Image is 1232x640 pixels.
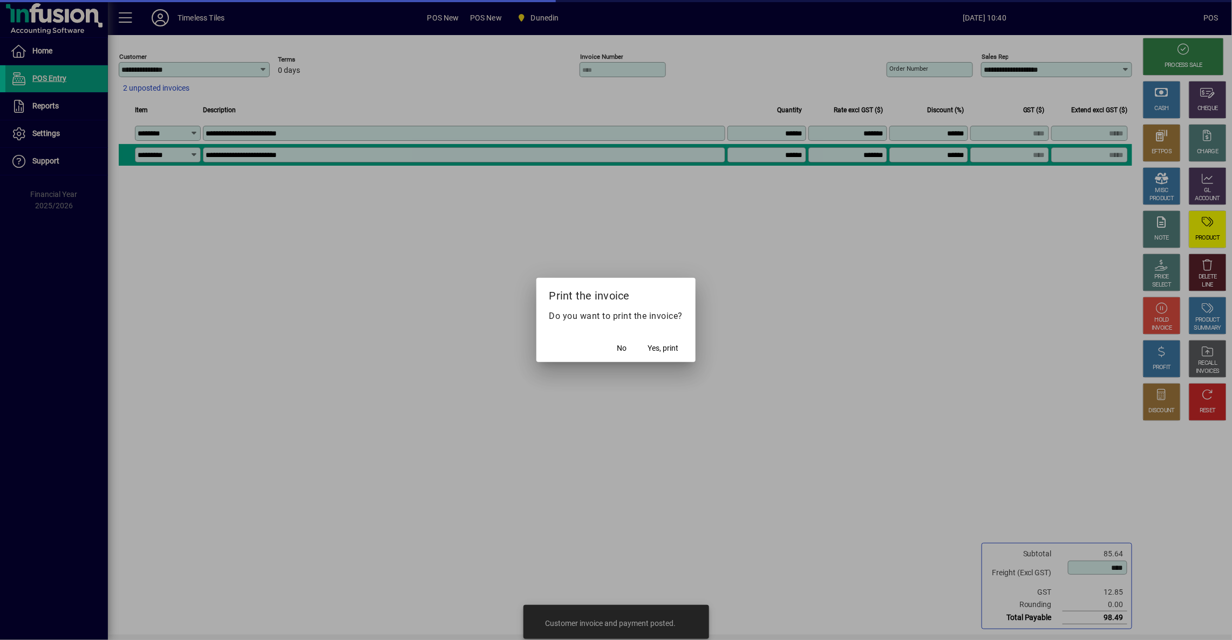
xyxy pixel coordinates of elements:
[617,343,627,354] span: No
[648,343,678,354] span: Yes, print
[549,310,683,323] p: Do you want to print the invoice?
[536,278,696,309] h2: Print the invoice
[643,338,683,358] button: Yes, print
[604,338,639,358] button: No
